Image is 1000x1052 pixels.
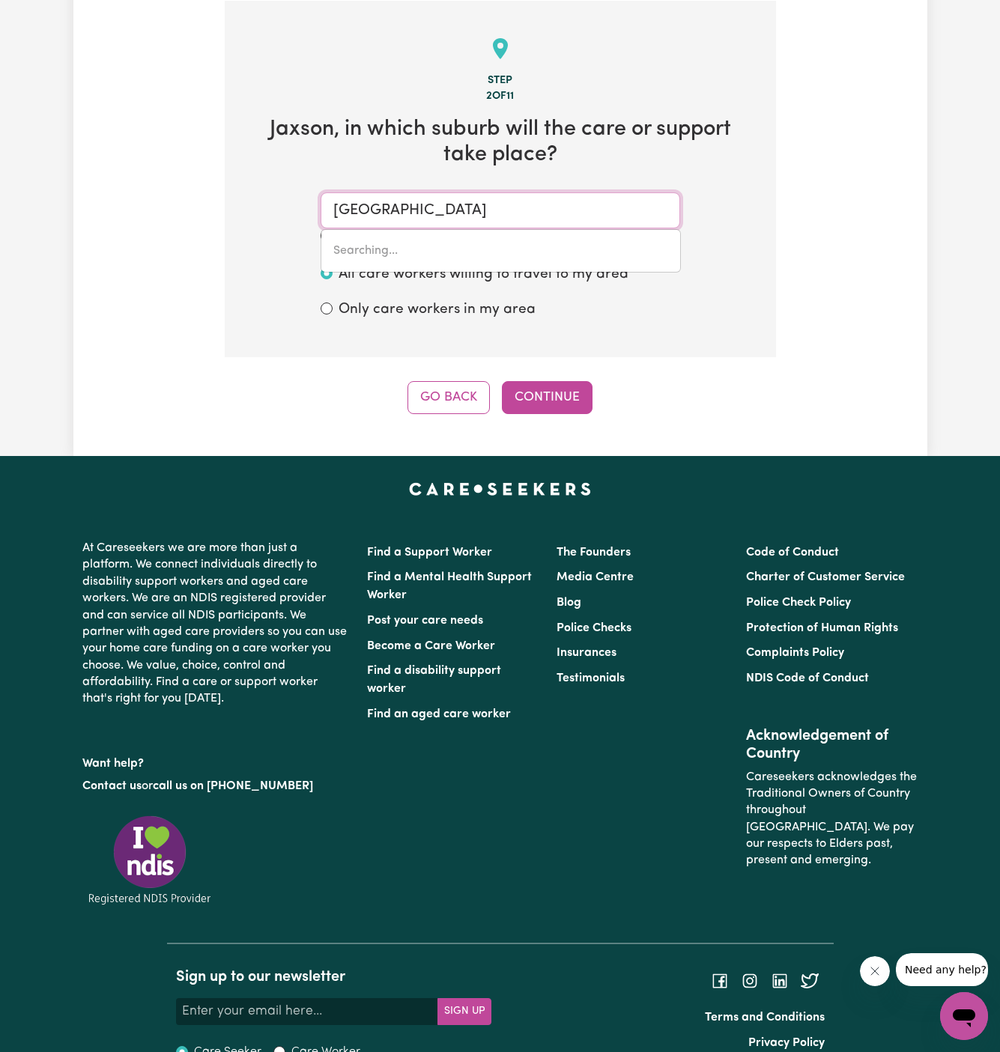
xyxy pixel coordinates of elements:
input: Enter your email here... [176,998,438,1025]
a: Follow Careseekers on Twitter [801,974,819,986]
iframe: Button to launch messaging window [940,992,988,1040]
a: Police Checks [557,622,631,634]
a: Terms and Conditions [705,1012,825,1024]
h2: Sign up to our newsletter [176,968,491,986]
a: Testimonials [557,672,625,684]
a: Careseekers home page [409,483,591,495]
a: Find a Support Worker [367,547,492,559]
button: Subscribe [437,998,491,1025]
label: Only care workers in my area [339,300,536,321]
div: Step [249,73,752,89]
a: Find an aged care worker [367,708,511,720]
a: Protection of Human Rights [746,622,898,634]
a: The Founders [557,547,631,559]
a: Insurances [557,647,616,659]
a: Police Check Policy [746,597,851,609]
a: Charter of Customer Service [746,571,905,583]
button: Continue [502,381,593,414]
input: Enter a suburb or postcode [321,192,680,228]
a: Contact us [82,780,142,792]
h2: Acknowledgement of Country [746,727,918,763]
iframe: Close message [860,956,890,986]
iframe: Message from company [896,953,988,986]
a: Become a Care Worker [367,640,495,652]
label: All care workers willing to travel to my area [339,264,628,286]
p: At Careseekers we are more than just a platform. We connect individuals directly to disability su... [82,534,349,714]
div: 2 of 11 [249,88,752,105]
a: Follow Careseekers on LinkedIn [771,974,789,986]
a: Find a disability support worker [367,665,501,695]
a: Privacy Policy [748,1037,825,1049]
a: NDIS Code of Conduct [746,672,869,684]
p: Careseekers acknowledges the Traditional Owners of Country throughout [GEOGRAPHIC_DATA]. We pay o... [746,763,918,875]
p: Want help? [82,750,349,772]
a: Media Centre [557,571,634,583]
a: Code of Conduct [746,547,839,559]
a: Complaints Policy [746,647,844,659]
a: Find a Mental Health Support Worker [367,571,532,601]
div: menu-options [321,229,681,273]
h2: Jaxson , in which suburb will the care or support take place? [249,117,752,168]
a: Blog [557,597,581,609]
a: Post your care needs [367,615,483,627]
a: Follow Careseekers on Facebook [711,974,729,986]
img: Registered NDIS provider [82,813,217,907]
a: call us on [PHONE_NUMBER] [153,780,313,792]
a: Follow Careseekers on Instagram [741,974,759,986]
p: or [82,772,349,800]
button: Go Back [407,381,490,414]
